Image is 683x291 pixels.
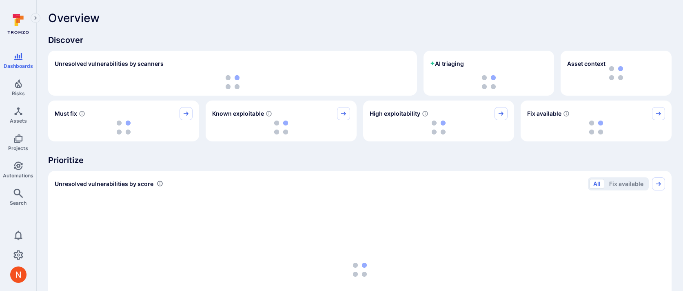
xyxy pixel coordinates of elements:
[212,120,350,135] div: loading spinner
[10,266,27,283] img: ACg8ocIprwjrgDQnDsNSk9Ghn5p5-B8DpAKWoJ5Gi9syOE4K59tr4Q=s96-c
[55,120,193,135] div: loading spinner
[48,154,672,166] span: Prioritize
[274,121,288,134] img: Loading...
[266,110,272,117] svg: Confirmed exploitable by KEV
[363,101,514,141] div: High exploitability
[370,120,508,135] div: loading spinner
[55,75,410,89] div: loading spinner
[605,179,647,189] button: Fix available
[212,110,264,118] span: Known exploitable
[432,121,446,134] img: Loading...
[482,75,496,89] img: Loading...
[55,180,153,188] span: Unresolved vulnerabilities by score
[55,110,77,118] span: Must fix
[3,172,33,179] span: Automations
[10,200,27,206] span: Search
[590,179,604,189] button: All
[206,101,357,141] div: Known exploitable
[12,90,25,96] span: Risks
[79,110,85,117] svg: Risk score >=40 , missed SLA
[370,110,420,118] span: High exploitability
[521,101,672,141] div: Fix available
[48,11,100,25] span: Overview
[430,75,548,89] div: loading spinner
[8,145,28,151] span: Projects
[48,101,199,141] div: Must fix
[589,121,603,134] img: Loading...
[226,75,239,89] img: Loading...
[527,110,561,118] span: Fix available
[48,34,672,46] span: Discover
[430,60,464,68] h2: AI triaging
[117,121,131,134] img: Loading...
[422,110,428,117] svg: EPSS score ≥ 0.7
[31,13,40,23] button: Expand navigation menu
[353,263,367,277] img: Loading...
[4,63,33,69] span: Dashboards
[10,266,27,283] div: Neeren Patki
[157,179,163,188] div: Number of vulnerabilities in status 'Open' 'Triaged' and 'In process' grouped by score
[10,118,27,124] span: Assets
[33,15,38,22] i: Expand navigation menu
[527,120,665,135] div: loading spinner
[563,110,570,117] svg: Vulnerabilities with fix available
[567,60,605,68] span: Asset context
[55,60,164,68] h2: Unresolved vulnerabilities by scanners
